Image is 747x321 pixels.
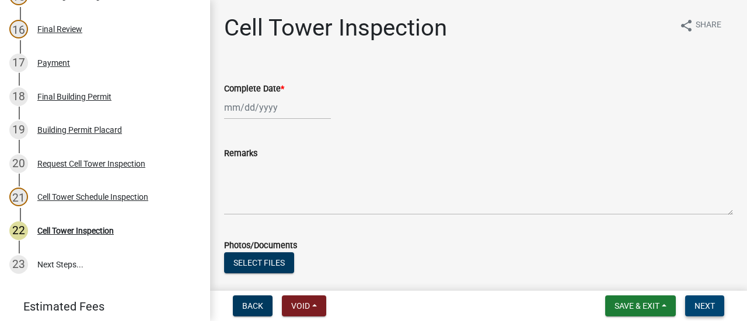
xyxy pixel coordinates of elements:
[37,25,82,33] div: Final Review
[605,295,676,316] button: Save & Exit
[224,150,257,158] label: Remarks
[9,121,28,139] div: 19
[224,14,447,42] h1: Cell Tower Inspection
[9,221,28,240] div: 22
[9,20,28,38] div: 16
[233,295,273,316] button: Back
[224,242,297,250] label: Photos/Documents
[37,59,70,67] div: Payment
[670,14,731,37] button: shareShare
[9,54,28,72] div: 17
[37,193,148,201] div: Cell Tower Schedule Inspection
[37,227,114,235] div: Cell Tower Inspection
[37,93,111,101] div: Final Building Permit
[224,252,294,273] button: Select files
[224,96,331,119] input: mm/dd/yyyy
[9,188,28,206] div: 21
[242,301,263,311] span: Back
[37,160,145,168] div: Request Cell Tower Inspection
[224,85,284,93] label: Complete Date
[37,126,122,134] div: Building Permit Placard
[291,301,310,311] span: Void
[9,295,191,318] a: Estimated Fees
[9,255,28,274] div: 23
[679,19,693,33] i: share
[9,154,28,173] div: 20
[9,87,28,106] div: 18
[694,301,715,311] span: Next
[696,19,721,33] span: Share
[282,295,326,316] button: Void
[685,295,724,316] button: Next
[615,301,659,311] span: Save & Exit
